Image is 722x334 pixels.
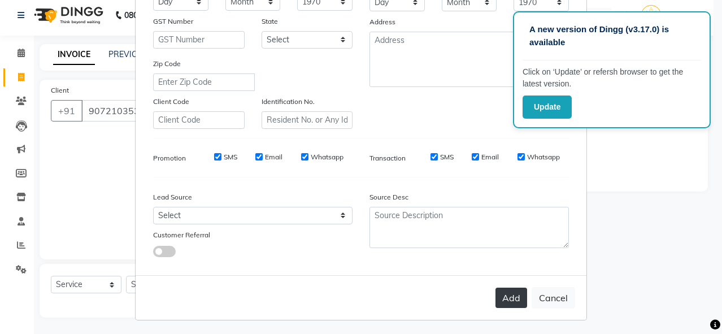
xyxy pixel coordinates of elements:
p: Click on ‘Update’ or refersh browser to get the latest version. [523,66,701,90]
label: SMS [440,152,454,162]
label: Address [369,17,395,27]
label: Client Code [153,97,189,107]
label: Transaction [369,153,406,163]
button: Cancel [532,287,575,309]
label: Promotion [153,153,186,163]
button: Add [495,288,527,308]
label: Whatsapp [311,152,343,162]
input: Resident No. or Any Id [262,111,353,129]
label: Customer Referral [153,230,210,240]
label: Email [481,152,499,162]
label: Source Desc [369,192,408,202]
input: GST Number [153,31,245,49]
label: Whatsapp [527,152,560,162]
label: State [262,16,278,27]
label: Lead Source [153,192,192,202]
label: Email [265,152,282,162]
label: SMS [224,152,237,162]
input: Client Code [153,111,245,129]
label: Identification No. [262,97,315,107]
button: Update [523,96,572,119]
p: A new version of Dingg (v3.17.0) is available [529,23,694,49]
input: Enter Zip Code [153,73,255,91]
label: Zip Code [153,59,181,69]
label: GST Number [153,16,193,27]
